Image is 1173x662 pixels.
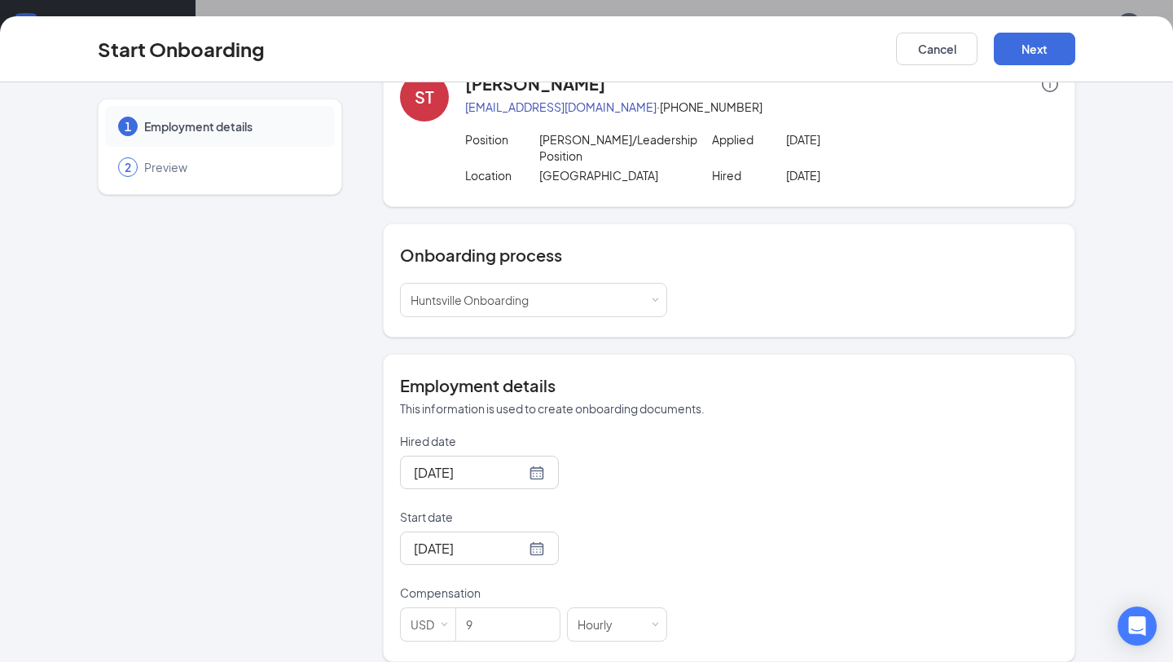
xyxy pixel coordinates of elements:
[414,538,525,558] input: Aug 26, 2025
[400,244,1058,267] h4: Onboarding process
[465,99,1058,115] p: · [PHONE_NUMBER]
[786,167,934,183] p: [DATE]
[994,33,1075,65] button: Next
[400,400,1058,417] p: This information is used to create onboarding documents.
[400,585,667,601] p: Compensation
[578,608,624,641] div: Hourly
[125,118,131,135] span: 1
[144,118,319,135] span: Employment details
[400,509,667,525] p: Start date
[539,167,688,183] p: [GEOGRAPHIC_DATA]
[712,131,786,148] p: Applied
[98,35,265,63] h3: Start Onboarding
[411,608,446,641] div: USD
[415,86,434,108] div: ST
[400,374,1058,397] h4: Employment details
[400,433,667,449] p: Hired date
[414,462,525,483] input: Aug 26, 2025
[125,159,131,175] span: 2
[786,131,934,148] p: [DATE]
[1042,76,1058,92] span: info-circle
[465,73,605,95] h4: [PERSON_NAME]
[411,284,540,316] div: [object Object]
[411,293,529,307] span: Huntsville Onboarding
[896,33,977,65] button: Cancel
[144,159,319,175] span: Preview
[465,99,657,114] a: [EMAIL_ADDRESS][DOMAIN_NAME]
[456,608,560,641] input: Amount
[539,131,688,164] p: [PERSON_NAME]/Leadership Position
[1118,607,1157,646] div: Open Intercom Messenger
[465,131,539,148] p: Position
[465,167,539,183] p: Location
[712,167,786,183] p: Hired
